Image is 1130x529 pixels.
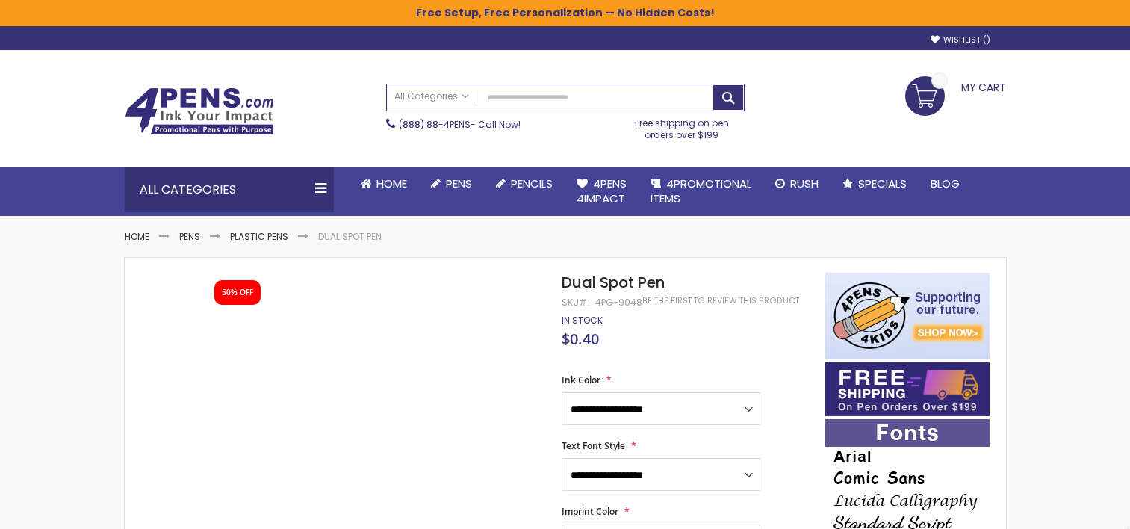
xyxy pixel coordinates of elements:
span: Imprint Color [562,505,618,518]
div: Availability [562,315,603,327]
img: 4pens 4 kids [825,273,990,359]
div: 50% OFF [222,288,253,298]
a: Wishlist [931,34,990,46]
span: Rush [790,176,819,191]
span: Dual Spot Pen [562,272,665,293]
span: Pens [446,176,472,191]
a: Pens [179,230,200,243]
a: 4PROMOTIONALITEMS [639,167,763,216]
a: Pencils [484,167,565,200]
div: All Categories [125,167,334,212]
span: $0.40 [562,329,599,349]
a: (888) 88-4PENS [399,118,471,131]
span: Pencils [511,176,553,191]
span: In stock [562,314,603,327]
div: 4PG-9048 [595,297,642,309]
a: Specials [831,167,919,200]
span: 4PROMOTIONAL ITEMS [651,176,751,206]
strong: SKU [562,296,589,309]
li: Dual Spot Pen [318,231,382,243]
span: 4Pens 4impact [577,176,627,206]
img: 4Pens Custom Pens and Promotional Products [125,87,274,135]
a: All Categories [387,84,476,109]
a: Home [125,230,149,243]
span: Blog [931,176,960,191]
a: Pens [419,167,484,200]
a: 4Pens4impact [565,167,639,216]
span: Specials [858,176,907,191]
a: Blog [919,167,972,200]
span: All Categories [394,90,469,102]
a: Be the first to review this product [642,295,799,306]
div: Free shipping on pen orders over $199 [619,111,745,141]
img: Free shipping on orders over $199 [825,362,990,416]
span: Ink Color [562,374,600,386]
span: Home [376,176,407,191]
a: Rush [763,167,831,200]
a: Home [349,167,419,200]
span: - Call Now! [399,118,521,131]
a: Plastic Pens [230,230,288,243]
span: Text Font Style [562,439,625,452]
